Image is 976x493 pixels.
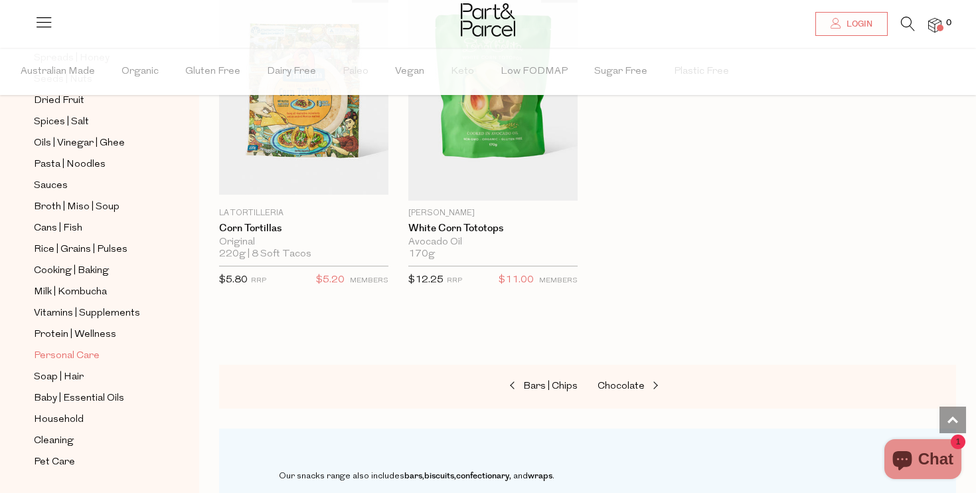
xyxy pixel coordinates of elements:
span: Bars | Chips [523,381,578,391]
a: Protein | Wellness [34,326,155,343]
a: Dried Fruit [34,92,155,109]
span: Vegan [395,49,424,95]
span: $11.00 [499,272,534,289]
a: Household [34,411,155,428]
a: wraps [528,470,552,482]
span: Oils | Vinegar | Ghee [34,136,125,151]
a: Pasta | Noodles [34,156,155,173]
span: Spices | Salt [34,114,89,130]
a: bars [404,470,422,482]
span: Baby | Essential Oils [34,391,124,407]
a: biscuits [424,470,454,482]
a: Vitamins | Supplements [34,305,155,322]
a: 0 [928,18,941,32]
small: RRP [251,277,266,284]
span: Household [34,412,84,428]
span: Organic [122,49,159,95]
span: Gluten Free [185,49,240,95]
img: Part&Parcel [461,3,515,37]
span: Sugar Free [594,49,647,95]
span: 170g [408,248,435,260]
a: Corn Tortillas [219,223,388,235]
span: Keto [451,49,474,95]
div: Original [219,237,388,248]
span: Vitamins | Supplements [34,306,140,322]
span: Soap | Hair [34,369,84,385]
span: $12.25 [408,275,444,285]
a: Rice | Grains | Pulses [34,241,155,258]
span: Chocolate [598,381,645,391]
a: Cans | Fish [34,220,155,237]
span: 220g | 8 Soft Tacos [219,248,311,260]
small: MEMBERS [350,277,388,284]
span: Paleo [343,49,368,95]
a: Milk | Kombucha [34,284,155,300]
small: RRP [447,277,462,284]
inbox-online-store-chat: Shopify online store chat [880,439,965,482]
span: Login [843,19,872,30]
a: Baby | Essential Oils [34,390,155,407]
a: Pet Care [34,454,155,470]
a: Bars | Chips [445,378,578,395]
span: Dried Fruit [34,93,84,109]
p: La Tortilleria [219,207,388,219]
span: Cleaning [34,433,74,449]
a: Personal Care [34,347,155,364]
span: Protein | Wellness [34,327,116,343]
p: [PERSON_NAME] [408,207,578,219]
span: Dairy Free [267,49,316,95]
span: Cooking | Baking [34,263,109,279]
span: Rice | Grains | Pulses [34,242,127,258]
a: Chocolate [598,378,730,395]
a: Cleaning [34,433,155,449]
span: Australian Made [21,49,95,95]
small: MEMBERS [539,277,578,284]
span: $5.80 [219,275,248,285]
a: Soap | Hair [34,369,155,385]
span: Plastic Free [674,49,729,95]
span: Cans | Fish [34,221,82,237]
span: $5.20 [316,272,345,289]
span: Pet Care [34,454,75,470]
a: White Corn Tototops [408,223,578,235]
a: Sauces [34,177,155,194]
span: 0 [943,17,955,29]
span: Pasta | Noodles [34,157,106,173]
span: Low FODMAP [501,49,568,95]
a: Broth | Miso | Soup [34,199,155,215]
a: Cooking | Baking [34,262,155,279]
span: Broth | Miso | Soup [34,199,120,215]
span: Milk | Kombucha [34,284,107,300]
a: confectionary [456,470,509,482]
p: Our snacks range also includes , , , and . [279,468,896,484]
div: Avocado Oil [408,237,578,248]
a: Login [815,12,888,36]
span: Personal Care [34,348,100,364]
a: Spices | Salt [34,114,155,130]
span: Sauces [34,178,68,194]
a: Oils | Vinegar | Ghee [34,135,155,151]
